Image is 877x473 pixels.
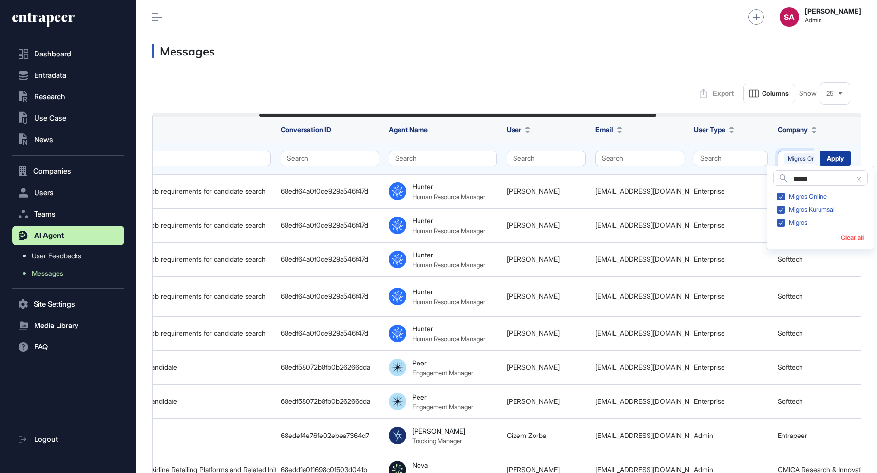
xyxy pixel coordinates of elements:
div: Enterprise [694,398,768,405]
span: Admin [805,17,861,24]
a: Softtech [778,292,803,300]
a: [PERSON_NAME] [507,329,560,337]
div: Hunter [412,251,433,259]
div: Peer [412,359,427,367]
span: Teams [34,210,56,218]
span: Company [778,125,808,135]
button: Use Case [12,109,124,128]
div: Enterprise [694,292,768,300]
span: News [34,136,53,144]
button: Search [694,151,768,166]
div: [EMAIL_ADDRESS][DOMAIN_NAME] [595,221,684,229]
span: Use Case [34,114,66,122]
button: Company [778,125,817,135]
a: [PERSON_NAME] [507,397,560,405]
span: Messages [32,270,63,277]
div: 68edf64a0f0de929a546f47d [281,187,379,195]
div: Engagement Manager [412,403,473,411]
a: [PERSON_NAME] [507,292,560,300]
div: [EMAIL_ADDRESS][DOMAIN_NAME] [595,329,684,337]
div: Human Resource Manager [412,298,485,306]
div: Enterprise [694,364,768,371]
div: 68edf58072b8fb0b26266dda [281,364,379,371]
button: Users [12,183,124,202]
div: [PERSON_NAME] [412,427,465,435]
div: Assistance in Finding a Candidate [75,364,271,371]
div: User preparing to share job requirements for candidate search [75,329,271,337]
div: Hunter [412,182,433,191]
span: Agent Name [389,126,428,134]
div: Enterprise [694,221,768,229]
button: Media Library [12,316,124,335]
span: User Feedbacks [32,252,81,260]
span: Users [34,189,54,197]
button: Search [595,151,684,166]
div: [EMAIL_ADDRESS][DOMAIN_NAME] [595,398,684,405]
div: Hunter [412,217,433,225]
button: News [12,130,124,149]
span: Entradata [34,72,66,79]
button: Search [281,151,379,166]
button: Email [595,125,622,135]
div: 68edf64a0f0de929a546f47d [281,292,379,300]
div: Enterprise [694,255,768,263]
div: 68edef4e76fe02ebea7364d7 [281,432,379,439]
span: Email [595,125,613,135]
div: Human Resource Manager [412,261,485,269]
div: Human Resource Manager [412,193,485,200]
span: Logout [34,436,58,443]
button: User [507,125,530,135]
button: Entradata [12,66,124,85]
span: User [507,125,521,135]
a: Dashboard [12,44,124,64]
div: Enterprise [694,329,768,337]
span: Conversation ID [281,126,331,134]
button: User Type [694,125,734,135]
h3: Messages [152,44,861,58]
span: Media Library [34,322,78,329]
div: 68edf64a0f0de929a546f47d [281,329,379,337]
div: Assistance in Finding a Candidate [75,398,271,405]
div: User preparing to share job requirements for candidate search [75,292,271,300]
span: Columns [762,90,789,97]
a: Softtech [778,363,803,371]
a: Messages [17,265,124,282]
div: 68edf58072b8fb0b26266dda [281,398,379,405]
a: Logout [12,430,124,449]
button: AI Agent [12,226,124,245]
a: Softtech [778,329,803,337]
button: SA [780,7,799,27]
div: Engagement Manager [412,369,473,377]
div: [EMAIL_ADDRESS][DOMAIN_NAME] [595,255,684,263]
a: [PERSON_NAME] [507,363,560,371]
strong: [PERSON_NAME] [805,7,861,15]
div: Track Wellness360 [75,432,271,439]
button: Site Settings [12,294,124,314]
div: User preparing to share job requirements for candidate search [75,255,271,263]
div: Enterprise [694,187,768,195]
span: Research [34,93,65,101]
button: Companies [12,162,124,181]
span: Dashboard [34,50,71,58]
div: [EMAIL_ADDRESS][DOMAIN_NAME] [595,187,684,195]
div: 68edf64a0f0de929a546f47d [281,221,379,229]
button: Columns [743,84,795,103]
button: Export [694,84,739,103]
button: FAQ [12,337,124,357]
div: [EMAIL_ADDRESS][DOMAIN_NAME] [595,432,684,439]
div: Hunter [412,288,433,296]
div: Human Resource Manager [412,335,485,343]
div: 68edf64a0f0de929a546f47d [281,255,379,263]
div: Tracking Manager [412,437,462,445]
a: Entrapeer [778,431,807,439]
div: Nova [412,461,428,469]
div: User preparing to share job requirements for candidate search [75,187,271,195]
span: User Type [694,125,725,135]
div: User preparing to share job requirements for candidate search [75,221,271,229]
div: Admin [694,432,768,439]
button: Search [507,151,586,166]
a: [PERSON_NAME] [507,255,560,263]
button: Research [12,87,124,107]
a: [PERSON_NAME] [507,221,560,229]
